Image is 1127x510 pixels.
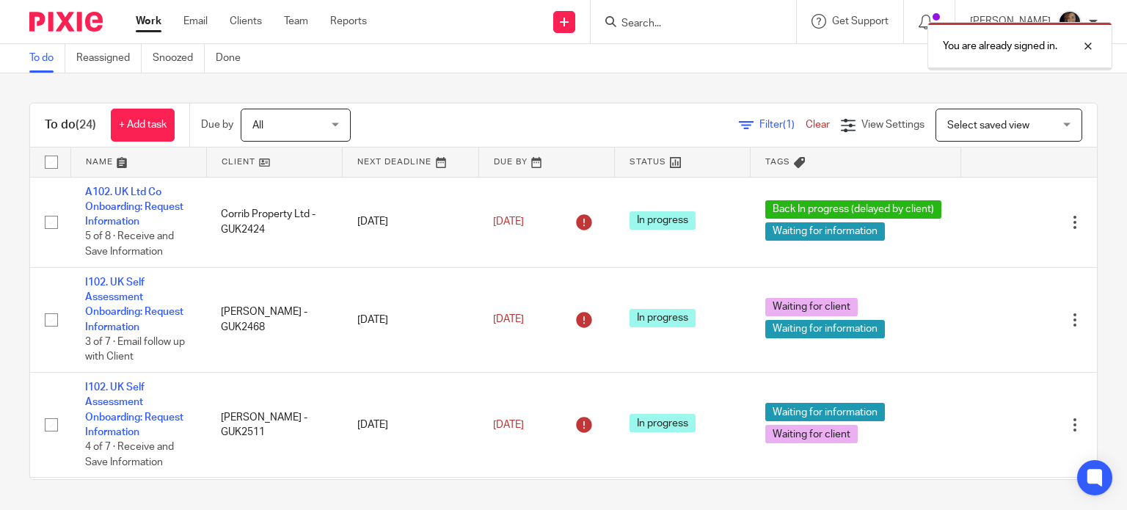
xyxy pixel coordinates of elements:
[85,277,183,332] a: I102. UK Self Assessment Onboarding: Request Information
[765,425,858,443] span: Waiting for client
[206,373,342,478] td: [PERSON_NAME] - GUK2511
[765,298,858,316] span: Waiting for client
[206,177,342,267] td: Corrib Property Ltd - GUK2424
[493,420,524,430] span: [DATE]
[343,373,478,478] td: [DATE]
[76,119,96,131] span: (24)
[252,120,263,131] span: All
[765,403,885,421] span: Waiting for information
[85,232,174,258] span: 5 of 8 · Receive and Save Information
[493,315,524,325] span: [DATE]
[943,39,1057,54] p: You are already signed in.
[330,14,367,29] a: Reports
[630,309,696,327] span: In progress
[284,14,308,29] a: Team
[111,109,175,142] a: + Add task
[765,158,790,166] span: Tags
[76,44,142,73] a: Reassigned
[947,120,1029,131] span: Select saved view
[343,177,478,267] td: [DATE]
[85,187,183,227] a: A102. UK Ltd Co Onboarding: Request Information
[630,414,696,432] span: In progress
[1058,10,1082,34] img: Screenshot%202023-08-23%20174648.png
[85,382,183,437] a: I102. UK Self Assessment Onboarding: Request Information
[765,320,885,338] span: Waiting for information
[85,337,185,363] span: 3 of 7 · Email follow up with Client
[759,120,806,130] span: Filter
[343,267,478,372] td: [DATE]
[630,211,696,230] span: In progress
[183,14,208,29] a: Email
[230,14,262,29] a: Clients
[29,44,65,73] a: To do
[861,120,924,130] span: View Settings
[206,267,342,372] td: [PERSON_NAME] - GUK2468
[29,12,103,32] img: Pixie
[85,442,174,468] span: 4 of 7 · Receive and Save Information
[806,120,830,130] a: Clear
[493,216,524,227] span: [DATE]
[765,222,885,241] span: Waiting for information
[136,14,161,29] a: Work
[45,117,96,133] h1: To do
[765,200,941,219] span: Back In progress (delayed by client)
[201,117,233,132] p: Due by
[153,44,205,73] a: Snoozed
[783,120,795,130] span: (1)
[216,44,252,73] a: Done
